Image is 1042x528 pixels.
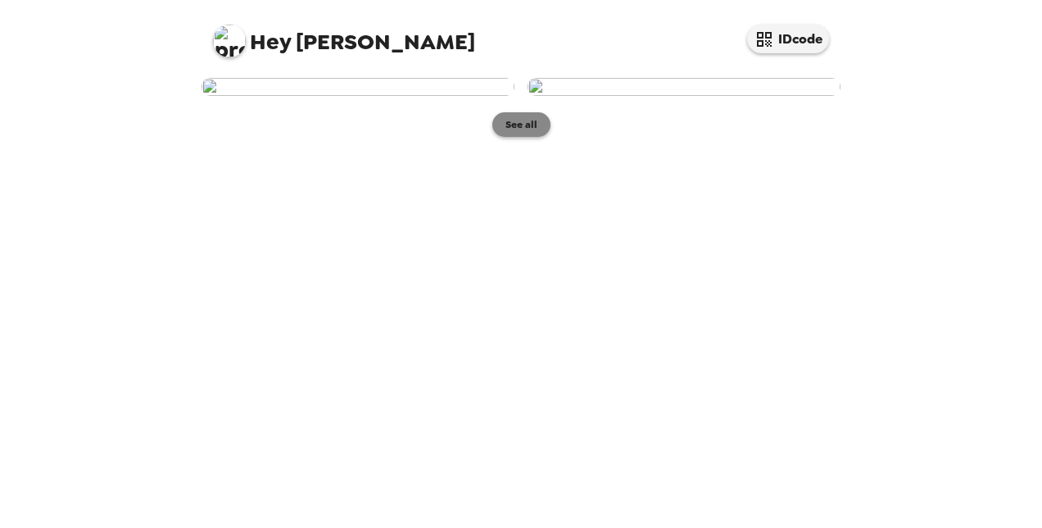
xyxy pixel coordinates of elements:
span: [PERSON_NAME] [213,16,475,53]
img: user-276163 [202,78,514,96]
button: IDcode [747,25,829,53]
img: user-276153 [528,78,840,96]
span: Hey [250,27,291,57]
button: See all [492,112,550,137]
img: profile pic [213,25,246,57]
